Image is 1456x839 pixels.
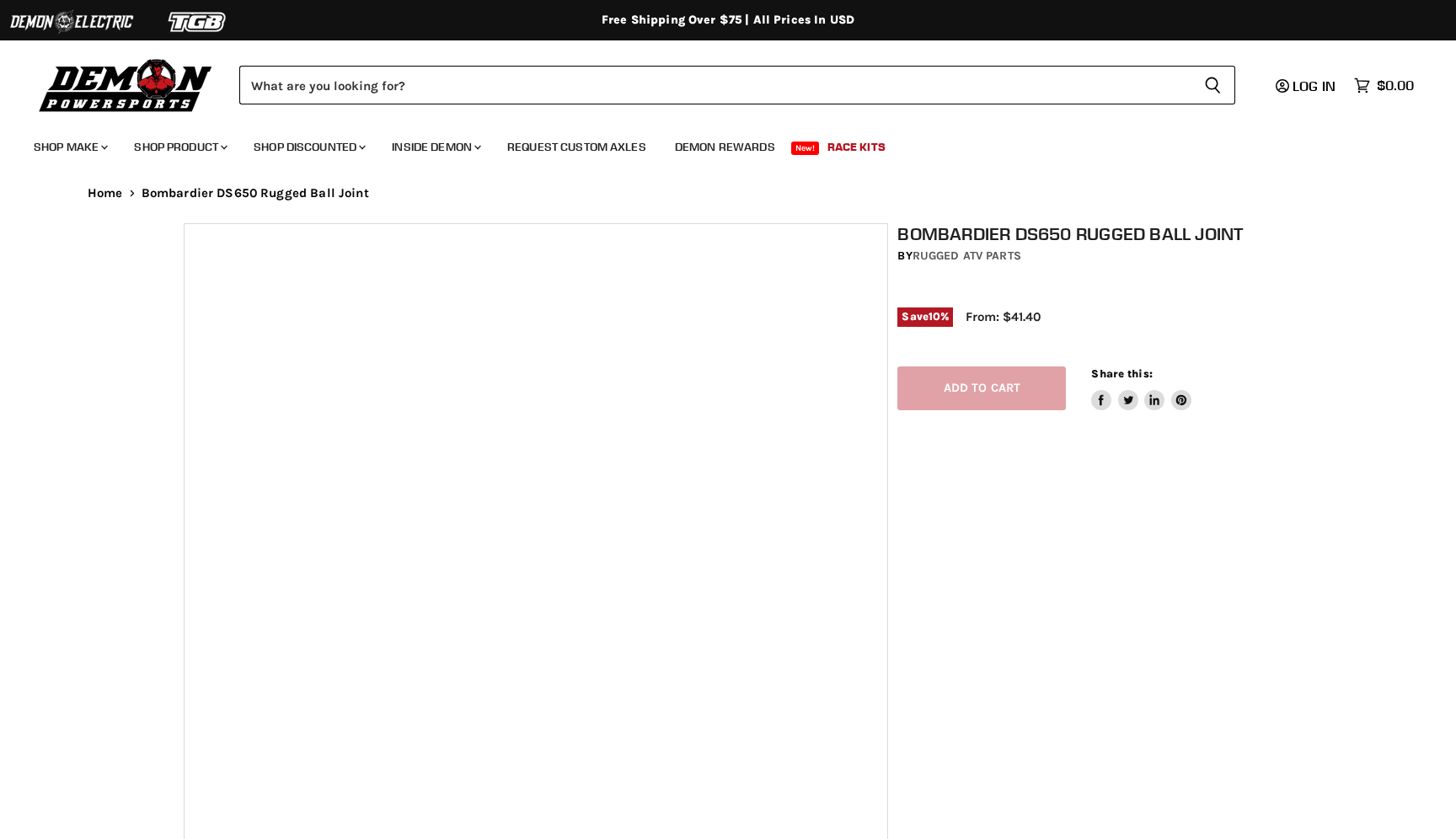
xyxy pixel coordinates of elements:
[142,186,369,200] span: Bombardier DS650 Rugged Ball Joint
[1377,77,1414,94] span: $0.00
[897,307,953,326] span: Save %
[966,309,1041,324] span: From: $41.40
[1293,77,1336,94] span: Log in
[121,130,238,164] a: Shop Product
[239,66,1235,104] form: Product
[88,186,123,200] a: Home
[791,142,820,155] span: New!
[135,6,261,38] img: TGB Logo 2
[21,123,1410,164] ul: Main menu
[929,310,940,323] span: 10
[54,186,1402,200] nav: Breadcrumbs
[897,247,1282,265] div: by
[495,130,659,164] a: Request Custom Axles
[1268,78,1346,94] a: Log in
[8,6,135,38] img: Demon Electric Logo 2
[913,248,1021,263] a: Rugged ATV Parts
[662,130,788,164] a: Demon Rewards
[897,223,1282,244] h1: Bombardier DS650 Rugged Ball Joint
[815,130,898,164] a: Race Kits
[21,130,118,164] a: Shop Make
[1091,366,1191,411] aside: Share this:
[54,13,1402,28] div: Free Shipping Over $75 | All Prices In USD
[1091,367,1152,380] span: Share this:
[239,66,1191,104] input: Search
[241,130,376,164] a: Shop Discounted
[1191,66,1235,104] button: Search
[379,130,491,164] a: Inside Demon
[34,55,218,115] img: Demon Powersports
[1346,73,1422,98] a: $0.00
